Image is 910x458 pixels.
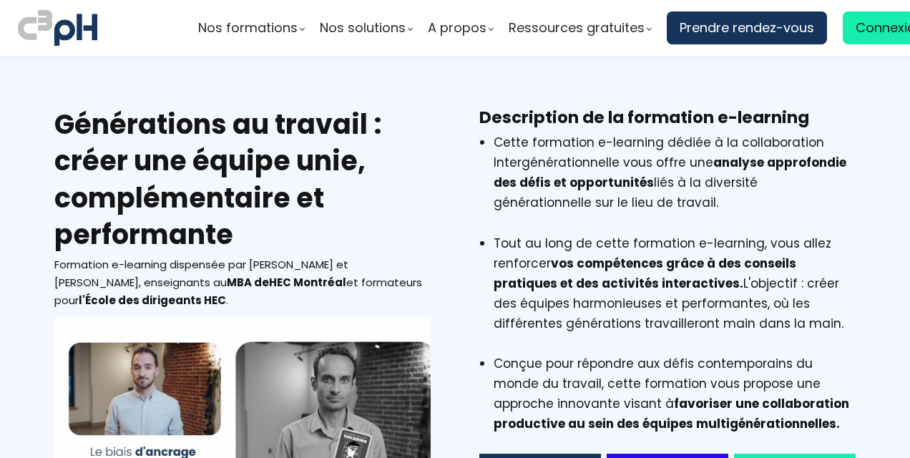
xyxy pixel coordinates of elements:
span: L'objectif : créer des équipes harmonieuses et performantes, où les différentes générations trava... [494,275,843,332]
strong: MBA de [227,275,269,290]
li: Conçue pour répondre aux défis contemporains du monde du travail, cette formation vous propose un... [494,354,856,434]
h3: Description de la formation e-learning [479,106,856,129]
a: Prendre rendez-vous [667,11,827,44]
span: A propos [428,17,486,39]
img: logo C3PH [18,7,97,49]
span: Cette formation e-learning dédiée à la collaboration Intergénérationnelle vous offre une [494,134,824,171]
div: Formation e-learning dispensée par [PERSON_NAME] et [PERSON_NAME], enseignants au et formateurs p... [54,256,431,309]
strong: H [269,275,277,290]
span: Ressources gratuites [509,17,645,39]
span: Nos solutions [320,17,406,39]
strong: favoriser une collaboration productive au sein des équipes multigénérationnelles. [494,395,849,432]
strong: vos compétences grâce à des conseils pratiques et des activités interactives. [494,255,796,292]
span: Prendre rendez-vous [680,17,814,39]
h2: Générations au travail : créer une équipe unie, complémentaire et performante [54,106,431,253]
span: Nos formations [198,17,298,39]
b: l'École des dirigeants HEC [79,293,226,308]
b: EC Montréal [269,275,346,290]
span: Tout au long de cette formation e-learning, vous allez renforcer [494,235,831,272]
